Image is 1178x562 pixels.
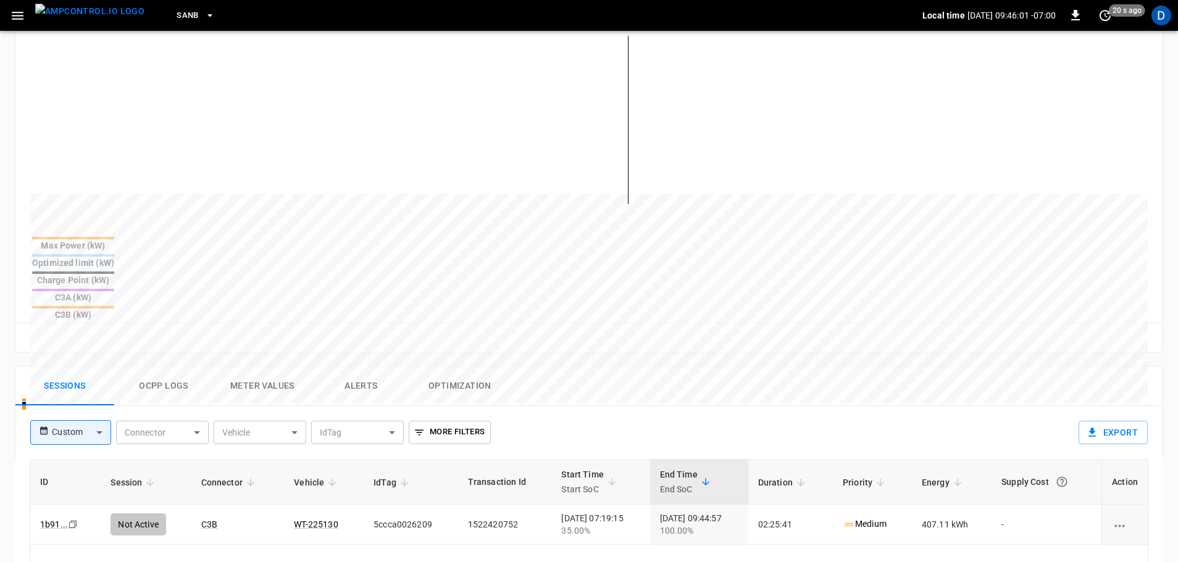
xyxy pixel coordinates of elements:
span: IdTag [374,475,412,490]
span: End TimeEnd SoC [660,467,714,497]
button: More Filters [409,421,491,444]
img: ampcontrol.io logo [35,4,144,19]
th: Transaction Id [458,460,552,505]
div: charging session options [1112,518,1138,531]
p: Local time [922,9,965,22]
button: Export [1079,421,1148,444]
button: Meter Values [213,366,312,406]
div: Custom [52,421,111,444]
span: 20 s ago [1109,4,1145,17]
span: Session [111,475,158,490]
span: Start TimeStart SoC [561,467,620,497]
p: Start SoC [561,482,604,497]
div: End Time [660,467,698,497]
span: Connector [201,475,259,490]
div: Supply Cost [1001,471,1092,493]
span: Vehicle [294,475,340,490]
th: ID [30,460,101,505]
span: Duration [758,475,809,490]
span: SanB [177,9,199,23]
button: Sessions [15,366,114,406]
button: Alerts [312,366,411,406]
div: Start Time [561,467,604,497]
button: set refresh interval [1095,6,1115,25]
table: sessions table [30,460,1148,545]
button: Optimization [411,366,509,406]
span: Priority [843,475,888,490]
button: Ocpp logs [114,366,213,406]
button: SanB [172,4,220,28]
button: The cost of your charging session based on your supply rates [1051,471,1073,493]
span: Energy [922,475,966,490]
th: Action [1101,460,1148,505]
p: [DATE] 09:46:01 -07:00 [967,9,1056,22]
div: profile-icon [1151,6,1171,25]
p: End SoC [660,482,698,497]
